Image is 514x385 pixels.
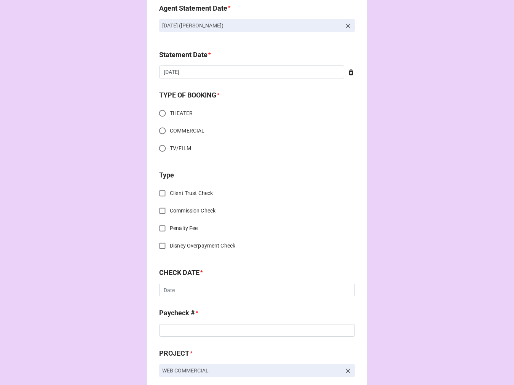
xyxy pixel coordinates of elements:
label: Type [159,170,174,181]
span: COMMERCIAL [170,127,204,135]
label: Paycheck # [159,308,195,318]
input: Date [159,284,355,297]
label: TYPE OF BOOKING [159,90,216,101]
span: Penalty Fee [170,224,198,232]
p: [DATE] ([PERSON_NAME]) [162,22,341,29]
span: TV/FILM [170,144,191,152]
label: CHECK DATE [159,267,200,278]
span: Commission Check [170,207,215,215]
span: Disney Overpayment Check [170,242,235,250]
label: Statement Date [159,50,208,60]
input: Date [159,65,344,78]
label: Agent Statement Date [159,3,227,14]
span: Client Trust Check [170,189,213,197]
label: PROJECT [159,348,189,359]
span: THEATER [170,109,193,117]
p: WEB COMMERCIAL [162,367,341,374]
